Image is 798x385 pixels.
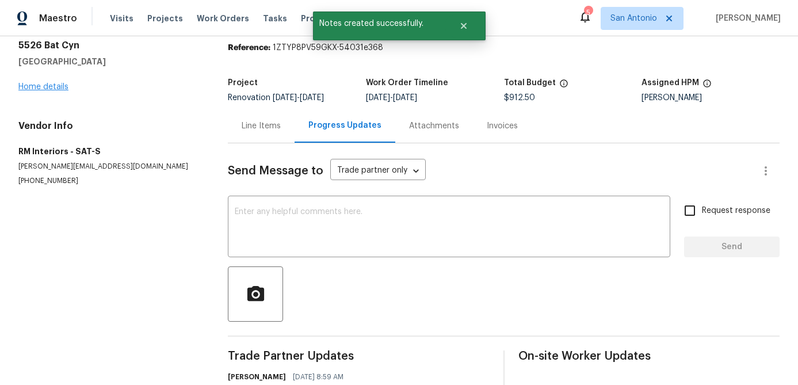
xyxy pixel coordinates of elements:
span: Renovation [228,94,324,102]
span: Send Message to [228,165,323,177]
span: Visits [110,13,133,24]
h6: [PERSON_NAME] [228,371,286,383]
h5: Assigned HPM [642,79,699,87]
p: [PHONE_NUMBER] [18,176,200,186]
h5: Project [228,79,258,87]
span: - [366,94,417,102]
h2: 5526 Bat Cyn [18,40,200,51]
p: [PERSON_NAME][EMAIL_ADDRESS][DOMAIN_NAME] [18,162,200,171]
div: Line Items [242,120,281,132]
span: [DATE] [393,94,417,102]
span: The total cost of line items that have been proposed by Opendoor. This sum includes line items th... [559,79,568,94]
span: [DATE] [366,94,390,102]
div: 5 [584,7,592,18]
div: Attachments [409,120,459,132]
h5: Work Order Timeline [366,79,448,87]
span: Maestro [39,13,77,24]
span: [DATE] [273,94,297,102]
h5: Total Budget [504,79,556,87]
span: [DATE] 8:59 AM [293,371,343,383]
span: Notes created successfully. [313,12,445,36]
div: Invoices [487,120,518,132]
div: Progress Updates [308,120,381,131]
span: Properties [301,13,346,24]
button: Close [445,14,483,37]
h4: Vendor Info [18,120,200,132]
span: The hpm assigned to this work order. [702,79,712,94]
span: Trade Partner Updates [228,350,490,362]
span: On-site Worker Updates [518,350,780,362]
a: Home details [18,83,68,91]
h5: [GEOGRAPHIC_DATA] [18,56,200,67]
div: Trade partner only [330,162,426,181]
span: [DATE] [300,94,324,102]
span: Work Orders [197,13,249,24]
span: Projects [147,13,183,24]
span: Tasks [263,14,287,22]
span: - [273,94,324,102]
span: [PERSON_NAME] [711,13,781,24]
span: San Antonio [610,13,657,24]
span: $912.50 [504,94,535,102]
span: Request response [702,205,770,217]
b: Reference: [228,44,270,52]
div: 1ZTYP8PV59GKX-54031e368 [228,42,780,54]
div: [PERSON_NAME] [642,94,780,102]
h5: RM Interiors - SAT-S [18,146,200,157]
